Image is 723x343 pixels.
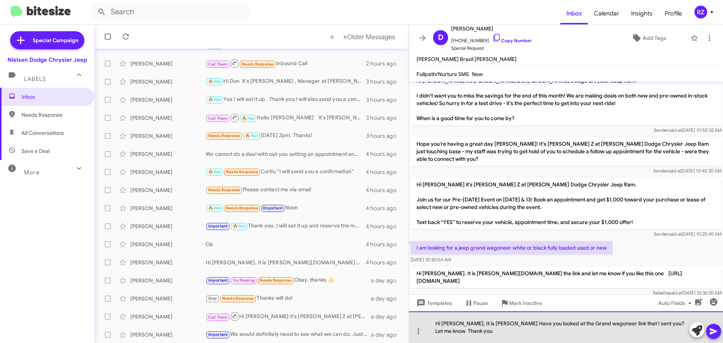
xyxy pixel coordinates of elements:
span: [PERSON_NAME] Brasil [PERSON_NAME] [416,56,517,63]
div: We cannot do a deal with out you setting an appointment and coming in. If you work in [GEOGRAPHIC... [206,150,366,158]
a: Inbox [560,3,588,24]
div: We would definitely need to see what we can do. Just let me know when you're available in mid Nov... [206,330,371,339]
div: Ok [206,241,366,248]
div: [PERSON_NAME] [130,114,206,122]
button: Pause [458,296,494,310]
a: Special Campaign [10,31,84,49]
div: Yes I will set it up . Thank you I will also send you a confirmation [PERSON_NAME] [206,95,366,104]
div: [DATE] 2pm. Thanks! [206,131,366,140]
div: [PERSON_NAME] [130,223,206,230]
span: 🔥 Hot [208,97,221,102]
span: Sender [DATE] 10:45:30 AM [653,168,721,174]
div: Okay, thanks 👍 [206,276,371,285]
button: Mark Inactive [494,296,548,310]
span: said at [668,127,682,133]
div: RZ [694,6,707,18]
span: Special Campaign [33,37,78,44]
span: said at [669,290,682,296]
span: Try Pausing [233,278,255,283]
div: a day ago [371,277,403,284]
span: [PERSON_NAME] [451,24,532,33]
div: 3 hours ago [366,114,403,122]
div: [PERSON_NAME] [130,331,206,338]
div: [PERSON_NAME] [130,259,206,266]
div: 4 hours ago [366,204,403,212]
span: Pause [473,296,488,310]
span: said at [668,168,681,174]
div: [PERSON_NAME] [130,132,206,140]
div: 4 hours ago [366,259,403,266]
div: Hello [PERSON_NAME] it's [PERSON_NAME] , Manager at [PERSON_NAME] Dodge Chrysler Jeep Ram. Thanks... [206,113,366,122]
span: [DATE] 10:30:04 AM [410,257,451,262]
div: [PERSON_NAME] [130,295,206,302]
input: Search [91,3,249,21]
div: [PERSON_NAME] [130,60,206,67]
a: Profile [659,3,688,24]
span: Call Them [208,116,228,121]
a: Calendar [588,3,625,24]
span: More [24,169,40,176]
span: Mark Inactive [509,296,542,310]
span: Needs Response [226,206,258,210]
p: I am looking for a jeep grand wagoneer white or black fully loaded used or new [410,241,613,255]
a: Insights [625,3,659,24]
div: 4 hours ago [366,186,403,194]
span: Needs Response [226,169,258,174]
span: Labels [24,76,46,82]
span: Needs Response [242,62,274,67]
div: [PERSON_NAME] [130,204,206,212]
div: 3 hours ago [366,78,403,85]
div: a day ago [371,295,403,302]
span: said at [668,231,682,237]
div: Inbound Call [206,59,366,68]
span: 🔥 Hot [208,79,221,84]
span: Needs Response [208,188,240,192]
span: 🔥 Hot [233,224,246,229]
button: RZ [688,6,715,18]
div: 3 hours ago [366,132,403,140]
div: [PERSON_NAME] [130,313,206,320]
span: Fullpath/Nurture SMS [416,71,469,78]
span: Stop [208,296,217,301]
div: 4 hours ago [366,241,403,248]
div: Noon [206,204,366,212]
a: Copy Number [492,38,532,43]
div: [PERSON_NAME] [130,168,206,176]
span: « [330,32,334,41]
div: [PERSON_NAME] [130,241,206,248]
div: [PERSON_NAME] [130,186,206,194]
p: Hi [PERSON_NAME] it's [PERSON_NAME] Z at [PERSON_NAME] Dodge Chrysler Jeep Ram. Join us for our P... [410,178,721,229]
span: [PHONE_NUMBER] [451,33,532,44]
p: Hi [PERSON_NAME] it's [PERSON_NAME] Z at [PERSON_NAME] Dodge Chrysler Jeep Ram. I didn't want you... [410,74,721,125]
span: 🔥 Hot [242,116,255,121]
div: 4 hours ago [366,150,403,158]
button: Next [339,29,400,44]
span: Sender [DATE] 10:25:45 AM [654,231,721,237]
button: Add Tags [610,31,687,45]
span: Rafaella [DATE] 10:36:35 AM [653,290,721,296]
div: Curtiu “I will send you a confirmation” [206,168,366,176]
div: a day ago [371,313,403,320]
div: [PERSON_NAME] [130,150,206,158]
button: Templates [409,296,458,310]
nav: Page navigation example [326,29,400,44]
p: Hope you're having a great day [PERSON_NAME]! It's [PERSON_NAME] Z at [PERSON_NAME] Dodge Chrysle... [410,137,721,166]
div: 4 hours ago [366,223,403,230]
span: Needs Response [222,296,254,301]
span: Needs Response [208,133,240,138]
div: Hi [PERSON_NAME]. It is [PERSON_NAME][DOMAIN_NAME] the link and let me know if you like this one ... [206,259,366,266]
button: Previous [326,29,339,44]
span: 🔥 Hot [208,169,221,174]
div: a day ago [371,331,403,338]
span: Templates [415,296,452,310]
span: Important [208,332,228,337]
span: Older Messages [347,33,395,41]
span: Save a Deal [21,147,50,155]
span: 🔥 Hot [245,133,258,138]
div: [PERSON_NAME] [130,277,206,284]
div: 2 hours ago [366,60,403,67]
span: Needs Response [21,111,85,119]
